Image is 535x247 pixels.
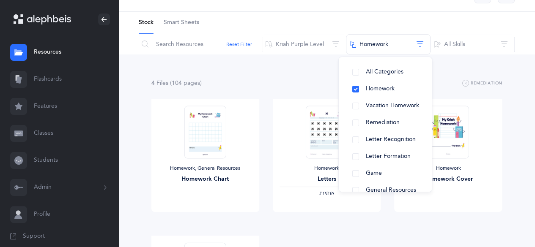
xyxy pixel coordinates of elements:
[138,34,262,54] input: Search Resources
[366,136,416,143] span: Letter Recognition
[346,165,425,182] button: Game
[306,106,347,158] img: Homework-L1-Letters_EN_thumbnail_1731214302.png
[366,170,382,176] span: Game
[164,19,199,27] span: Smart Sheets
[23,232,45,241] span: Support
[319,190,334,196] span: ‫אותיות‬
[262,34,346,54] button: Kriah Purple Level
[158,165,252,172] div: Homework, General Resources
[346,34,431,54] button: Homework
[280,165,374,172] div: Homework
[401,165,495,172] div: Homework
[166,80,168,87] span: s
[346,148,425,165] button: Letter Formation
[158,175,252,184] div: Homework Chart
[401,175,495,184] div: Homework Cover
[346,182,425,199] button: General Resources
[346,131,425,148] button: Letter Recognition
[226,41,252,48] button: Reset Filter
[366,85,395,92] span: Homework
[346,98,425,114] button: Vacation Homework
[170,80,202,87] span: (104 page )
[366,119,400,126] span: Remediation
[462,79,502,89] button: Remediation
[184,106,226,158] img: My_Homework_Chart_1_thumbnail_1716209946.png
[428,106,469,158] img: Homework-Cover-EN_thumbnail_1597602968.png
[366,68,403,75] span: All Categories
[346,64,425,81] button: All Categories
[430,34,515,54] button: All Skills
[366,153,411,160] span: Letter Formation
[198,80,200,87] span: s
[346,114,425,131] button: Remediation
[151,80,168,87] span: 4 File
[366,187,416,193] span: General Resources
[280,175,374,184] div: Letters
[346,81,425,98] button: Homework
[366,102,419,109] span: Vacation Homework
